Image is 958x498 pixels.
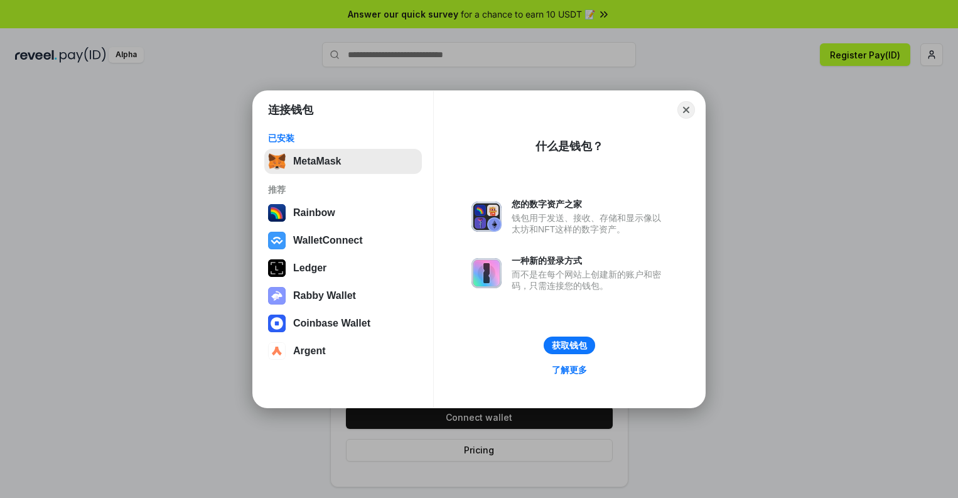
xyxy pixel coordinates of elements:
div: Argent [293,345,326,357]
button: Ledger [264,256,422,281]
button: MetaMask [264,149,422,174]
img: svg+xml,%3Csvg%20width%3D%2228%22%20height%3D%2228%22%20viewBox%3D%220%200%2028%2028%22%20fill%3D... [268,232,286,249]
div: Rainbow [293,207,335,219]
button: Coinbase Wallet [264,311,422,336]
img: svg+xml,%3Csvg%20xmlns%3D%22http%3A%2F%2Fwww.w3.org%2F2000%2Fsvg%22%20fill%3D%22none%22%20viewBox... [268,287,286,305]
div: 获取钱包 [552,340,587,351]
img: svg+xml,%3Csvg%20width%3D%22120%22%20height%3D%22120%22%20viewBox%3D%220%200%20120%20120%22%20fil... [268,204,286,222]
div: 您的数字资产之家 [512,198,667,210]
img: svg+xml,%3Csvg%20width%3D%2228%22%20height%3D%2228%22%20viewBox%3D%220%200%2028%2028%22%20fill%3D... [268,315,286,332]
div: 一种新的登录方式 [512,255,667,266]
button: Argent [264,338,422,364]
button: WalletConnect [264,228,422,253]
img: svg+xml,%3Csvg%20width%3D%2228%22%20height%3D%2228%22%20viewBox%3D%220%200%2028%2028%22%20fill%3D... [268,342,286,360]
img: svg+xml,%3Csvg%20xmlns%3D%22http%3A%2F%2Fwww.w3.org%2F2000%2Fsvg%22%20fill%3D%22none%22%20viewBox... [471,202,502,232]
button: Close [677,101,695,119]
div: 已安装 [268,133,418,144]
img: svg+xml,%3Csvg%20xmlns%3D%22http%3A%2F%2Fwww.w3.org%2F2000%2Fsvg%22%20width%3D%2228%22%20height%3... [268,259,286,277]
a: 了解更多 [544,362,595,378]
div: 而不是在每个网站上创建新的账户和密码，只需连接您的钱包。 [512,269,667,291]
button: Rainbow [264,200,422,225]
div: Coinbase Wallet [293,318,370,329]
div: 钱包用于发送、接收、存储和显示像以太坊和NFT这样的数字资产。 [512,212,667,235]
div: WalletConnect [293,235,363,246]
button: Rabby Wallet [264,283,422,308]
img: svg+xml,%3Csvg%20xmlns%3D%22http%3A%2F%2Fwww.w3.org%2F2000%2Fsvg%22%20fill%3D%22none%22%20viewBox... [471,258,502,288]
div: 什么是钱包？ [536,139,603,154]
div: Ledger [293,263,326,274]
div: 了解更多 [552,364,587,376]
h1: 连接钱包 [268,102,313,117]
button: 获取钱包 [544,337,595,354]
img: svg+xml,%3Csvg%20fill%3D%22none%22%20height%3D%2233%22%20viewBox%3D%220%200%2035%2033%22%20width%... [268,153,286,170]
div: MetaMask [293,156,341,167]
div: Rabby Wallet [293,290,356,301]
div: 推荐 [268,184,418,195]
